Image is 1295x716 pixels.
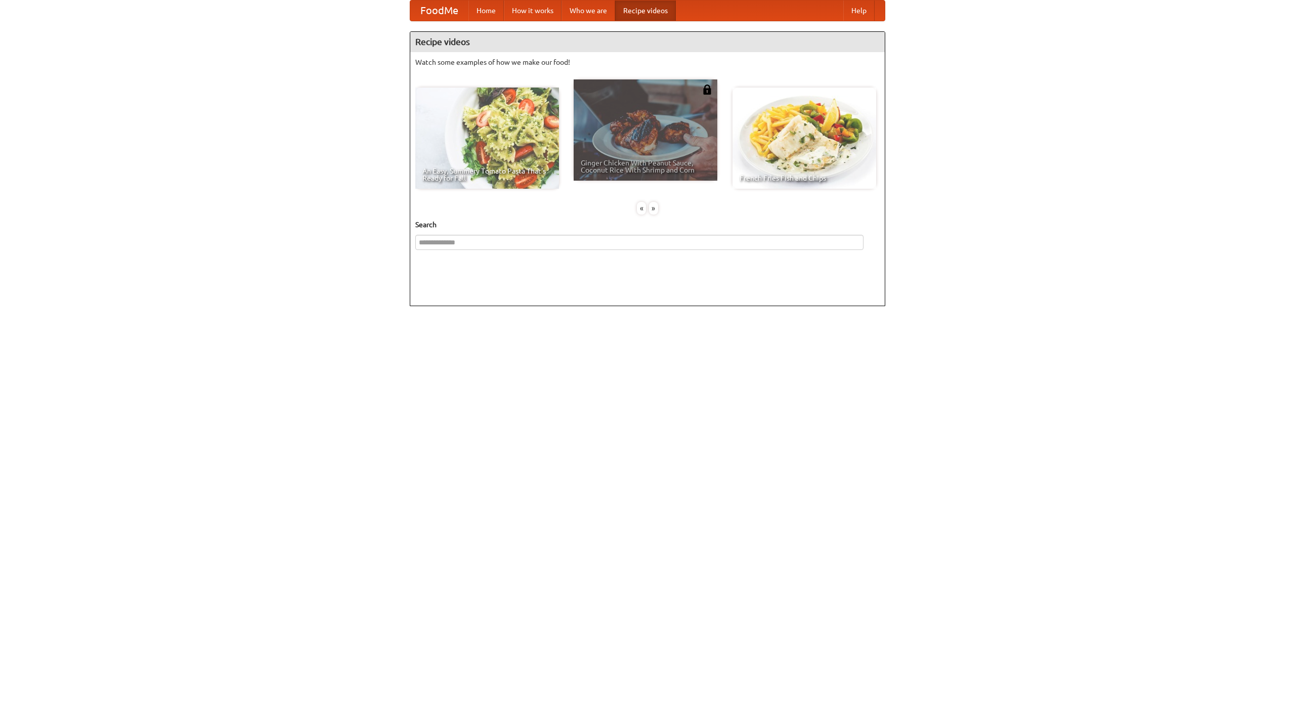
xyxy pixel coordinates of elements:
[843,1,875,21] a: Help
[649,202,658,215] div: »
[732,88,876,189] a: French Fries Fish and Chips
[562,1,615,21] a: Who we are
[504,1,562,21] a: How it works
[410,32,885,52] h4: Recipe videos
[415,88,559,189] a: An Easy, Summery Tomato Pasta That's Ready for Fall
[415,57,880,67] p: Watch some examples of how we make our food!
[637,202,646,215] div: «
[702,85,712,95] img: 483408.png
[740,175,869,182] span: French Fries Fish and Chips
[422,167,552,182] span: An Easy, Summery Tomato Pasta That's Ready for Fall
[468,1,504,21] a: Home
[415,220,880,230] h5: Search
[410,1,468,21] a: FoodMe
[615,1,676,21] a: Recipe videos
